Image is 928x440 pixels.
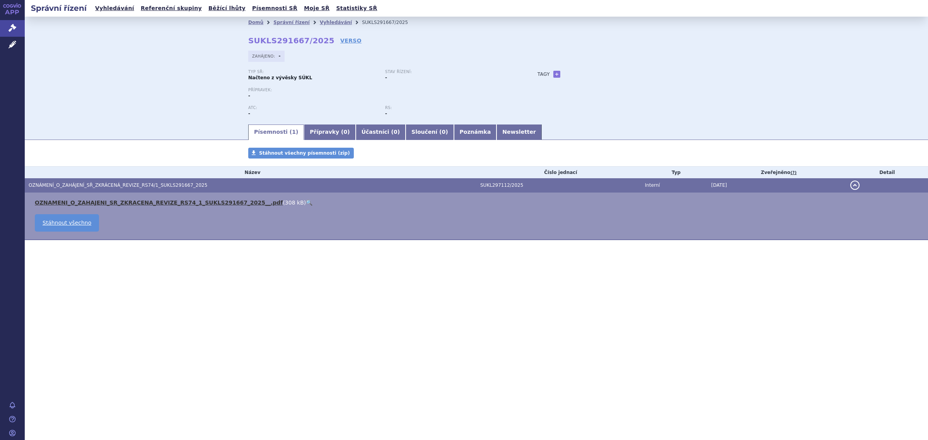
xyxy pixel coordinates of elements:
p: Typ SŘ: [248,70,377,74]
strong: - [248,111,250,116]
strong: SUKLS291667/2025 [248,36,334,45]
p: Přípravek: [248,88,522,92]
abbr: (?) [790,170,797,176]
span: OZNÁMENÍ_O_ZAHÁJENÍ_SŘ_ZKRÁCENÁ_REVIZE_RS74/1_SUKLS291667_2025 [29,182,207,188]
p: RS: [385,106,514,110]
p: Stav řízení: [385,70,514,74]
th: Detail [846,167,928,178]
li: SUKLS291667/2025 [362,17,418,28]
th: Zveřejněno [707,167,846,178]
a: + [553,71,560,78]
strong: - [385,75,387,80]
strong: - [279,53,281,59]
h2: Správní řízení [25,3,93,14]
td: [DATE] [707,178,846,193]
button: detail [850,181,860,190]
span: 0 [442,129,445,135]
span: 308 kB [285,200,304,206]
a: Účastníci (0) [356,124,406,140]
a: Vyhledávání [320,20,352,25]
span: Zahájeno: [252,53,276,59]
a: Písemnosti SŘ [250,3,300,14]
a: OZNAMENI_O_ZAHAJENI_SR_ZKRACENA_REVIZE_RS74_1_SUKLS291667_2025__.pdf [35,200,283,206]
th: Název [25,167,476,178]
a: Newsletter [496,124,542,140]
span: Stáhnout všechny písemnosti (zip) [259,150,350,156]
a: Poznámka [454,124,497,140]
a: Sloučení (0) [406,124,454,140]
strong: - [385,111,387,116]
th: Typ [641,167,708,178]
a: 🔍 [306,200,312,206]
span: 0 [344,129,348,135]
a: Domů [248,20,263,25]
a: Vyhledávání [93,3,136,14]
a: Stáhnout všechno [35,214,99,232]
span: 1 [292,129,296,135]
a: Statistiky SŘ [334,3,379,14]
span: 0 [394,129,397,135]
span: Interní [645,182,660,188]
a: Běžící lhůty [206,3,248,14]
a: Správní řízení [273,20,310,25]
a: Moje SŘ [302,3,332,14]
h3: Tagy [537,70,550,79]
a: Referenční skupiny [138,3,204,14]
span: - [248,93,250,99]
a: VERSO [340,37,362,44]
a: Stáhnout všechny písemnosti (zip) [248,148,354,159]
p: ATC: [248,106,377,110]
strong: Načteno z vývěsky SÚKL [248,75,312,80]
a: Písemnosti (1) [248,124,304,140]
td: SUKL297112/2025 [476,178,641,193]
th: Číslo jednací [476,167,641,178]
li: ( ) [35,199,920,206]
a: Přípravky (0) [304,124,355,140]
